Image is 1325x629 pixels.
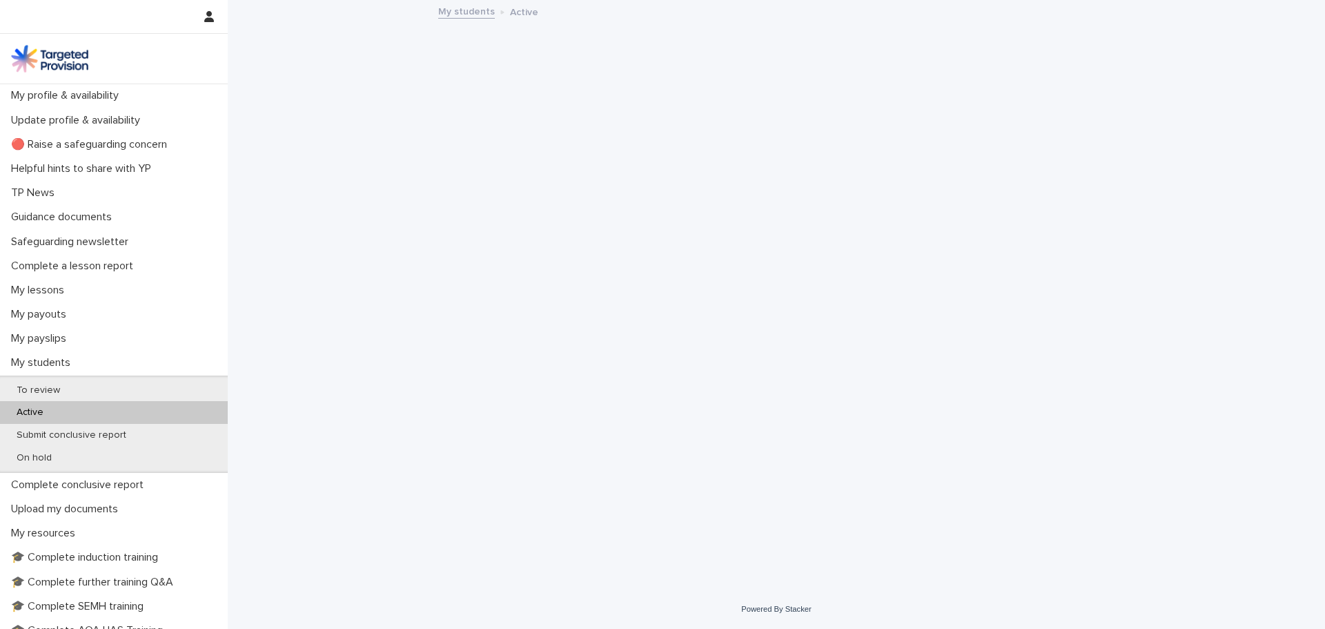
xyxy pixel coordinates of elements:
p: My students [6,356,81,369]
a: Powered By Stacker [741,605,811,613]
p: Active [6,407,55,418]
p: My lessons [6,284,75,297]
p: To review [6,385,71,396]
p: My profile & availability [6,89,130,102]
p: My payouts [6,308,77,321]
p: Helpful hints to share with YP [6,162,162,175]
p: 🎓 Complete SEMH training [6,600,155,613]
p: Submit conclusive report [6,429,137,441]
p: Safeguarding newsletter [6,235,139,249]
p: 🎓 Complete further training Q&A [6,576,184,589]
p: Complete a lesson report [6,260,144,273]
img: M5nRWzHhSzIhMunXDL62 [11,45,88,72]
p: My payslips [6,332,77,345]
p: 🎓 Complete induction training [6,551,169,564]
p: Upload my documents [6,503,129,516]
p: Update profile & availability [6,114,151,127]
a: My students [438,3,495,19]
p: Complete conclusive report [6,478,155,492]
p: Active [510,3,538,19]
p: Guidance documents [6,211,123,224]
p: My resources [6,527,86,540]
p: 🔴 Raise a safeguarding concern [6,138,178,151]
p: TP News [6,186,66,200]
p: On hold [6,452,63,464]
